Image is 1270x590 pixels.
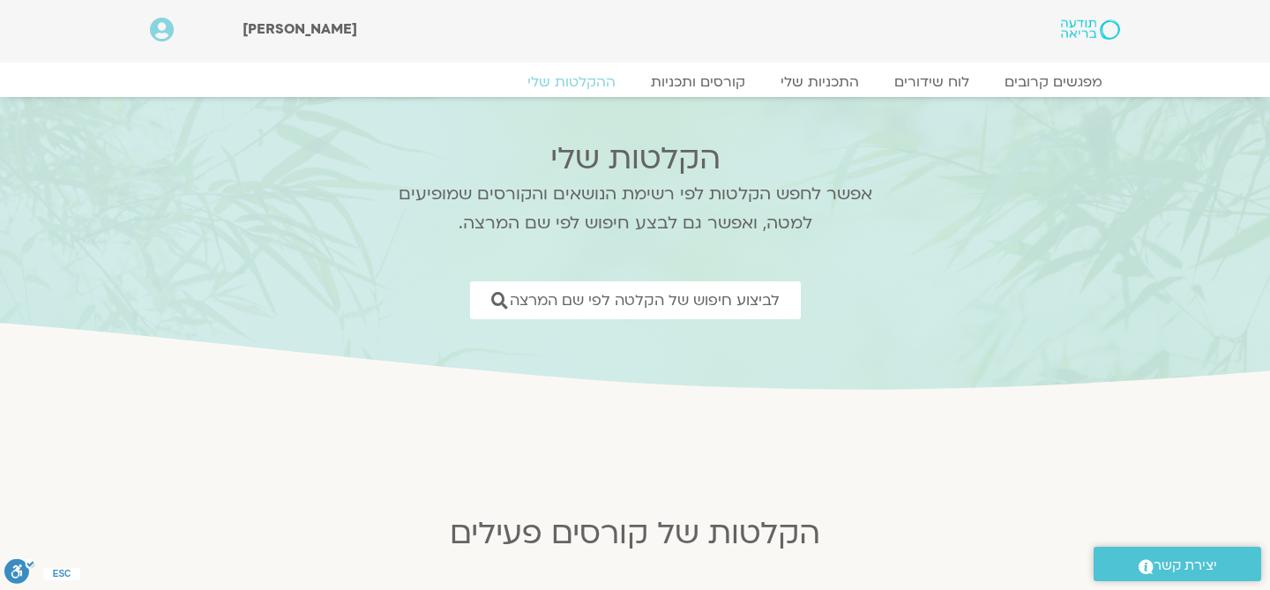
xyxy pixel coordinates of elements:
[1154,554,1217,578] span: יצירת קשר
[375,180,895,238] p: אפשר לחפש הקלטות לפי רשימת הנושאים והקורסים שמופיעים למטה, ואפשר גם לבצע חיפוש לפי שם המרצה.
[763,73,877,91] a: התכניות שלי
[510,73,633,91] a: ההקלטות שלי
[470,281,801,319] a: לביצוע חיפוש של הקלטה לפי שם המרצה
[510,292,780,309] span: לביצוע חיפוש של הקלטה לפי שם המרצה
[203,516,1067,551] h2: הקלטות של קורסים פעילים
[1094,547,1261,581] a: יצירת קשר
[243,19,357,39] span: [PERSON_NAME]
[877,73,987,91] a: לוח שידורים
[375,141,895,176] h2: הקלטות שלי
[633,73,763,91] a: קורסים ותכניות
[987,73,1120,91] a: מפגשים קרובים
[150,73,1120,91] nav: Menu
